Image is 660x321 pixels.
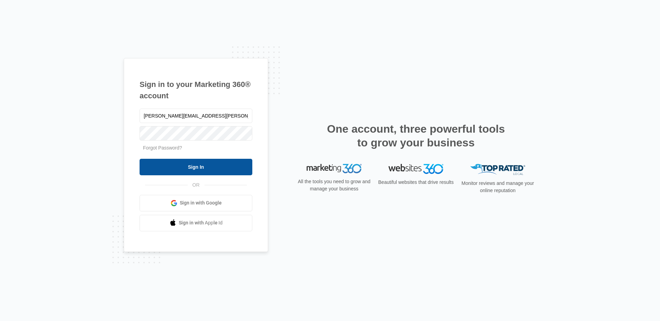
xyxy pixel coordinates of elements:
span: Sign in with Apple Id [179,219,223,226]
a: Sign in with Apple Id [140,215,252,231]
p: Monitor reviews and manage your online reputation [459,180,536,194]
img: Top Rated Local [470,164,525,175]
input: Sign In [140,159,252,175]
p: All the tools you need to grow and manage your business [296,178,373,192]
a: Sign in with Google [140,195,252,211]
a: Forgot Password? [143,145,182,151]
img: Websites 360 [388,164,443,174]
input: Email [140,109,252,123]
h1: Sign in to your Marketing 360® account [140,79,252,101]
span: OR [188,181,205,189]
img: Marketing 360 [307,164,362,174]
span: Sign in with Google [180,199,222,207]
h2: One account, three powerful tools to grow your business [325,122,507,150]
p: Beautiful websites that drive results [377,179,454,186]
